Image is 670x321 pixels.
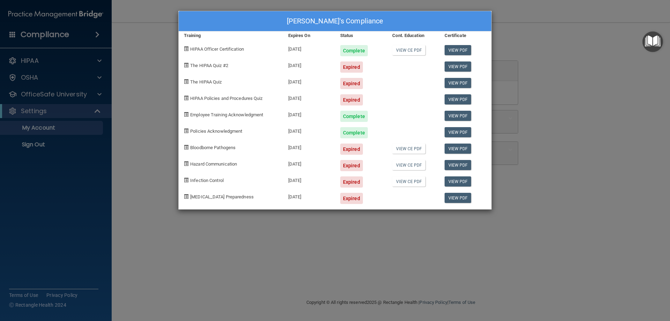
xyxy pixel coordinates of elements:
[445,193,471,203] a: View PDF
[387,31,439,40] div: Cont. Education
[439,31,491,40] div: Certificate
[179,31,283,40] div: Training
[340,78,363,89] div: Expired
[340,160,363,171] div: Expired
[283,56,335,73] div: [DATE]
[283,122,335,138] div: [DATE]
[445,78,471,88] a: View PDF
[190,112,263,117] span: Employee Training Acknowledgment
[190,46,244,52] span: HIPAA Officer Certification
[445,160,471,170] a: View PDF
[392,160,425,170] a: View CE PDF
[283,73,335,89] div: [DATE]
[549,271,662,299] iframe: Drift Widget Chat Controller
[179,11,491,31] div: [PERSON_NAME]'s Compliance
[283,138,335,155] div: [DATE]
[445,61,471,72] a: View PDF
[392,45,425,55] a: View CE PDF
[445,127,471,137] a: View PDF
[190,96,262,101] span: HIPAA Policies and Procedures Quiz
[340,127,368,138] div: Complete
[283,105,335,122] div: [DATE]
[190,79,222,85] span: The HIPAA Quiz
[445,176,471,187] a: View PDF
[190,63,228,68] span: The HIPAA Quiz #2
[340,144,363,155] div: Expired
[445,144,471,154] a: View PDF
[283,89,335,105] div: [DATE]
[445,45,471,55] a: View PDF
[190,178,224,183] span: Infection Control
[340,193,363,204] div: Expired
[340,94,363,105] div: Expired
[340,61,363,73] div: Expired
[340,45,368,56] div: Complete
[642,31,663,52] button: Open Resource Center
[283,188,335,204] div: [DATE]
[392,176,425,187] a: View CE PDF
[190,161,237,167] span: Hazard Communication
[283,171,335,188] div: [DATE]
[190,194,254,199] span: [MEDICAL_DATA] Preparedness
[283,155,335,171] div: [DATE]
[340,176,363,188] div: Expired
[335,31,387,40] div: Status
[190,129,242,134] span: Policies Acknowledgment
[283,31,335,40] div: Expires On
[190,145,236,150] span: Bloodborne Pathogens
[283,40,335,56] div: [DATE]
[340,111,368,122] div: Complete
[445,111,471,121] a: View PDF
[445,94,471,104] a: View PDF
[392,144,425,154] a: View CE PDF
